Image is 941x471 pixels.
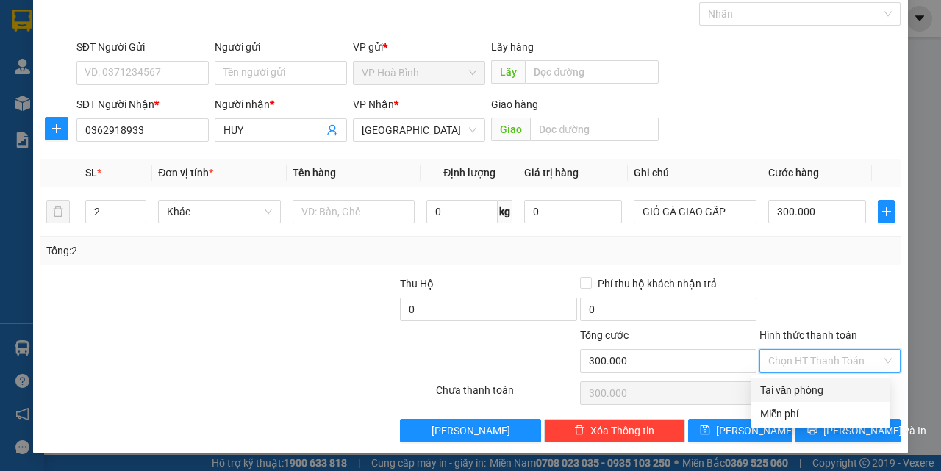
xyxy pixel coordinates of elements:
div: Người nhận [215,96,347,112]
span: Phí thu hộ khách nhận trả [592,276,723,292]
span: [PERSON_NAME] [716,423,795,439]
span: user-add [326,124,338,136]
div: Tại văn phòng [760,382,881,398]
span: Giao hàng [491,98,538,110]
span: Định lượng [443,167,495,179]
span: [PERSON_NAME] [432,423,510,439]
div: Người gửi [215,39,347,55]
span: Tổng cước [580,329,629,341]
div: VP gửi [353,39,485,55]
input: Dọc đường [525,60,658,84]
button: printer[PERSON_NAME] và In [795,419,901,442]
th: Ghi chú [628,159,762,187]
span: kg [498,200,512,223]
input: VD: Bàn, Ghế [293,200,415,223]
div: SĐT Người Gửi [76,39,209,55]
span: Xóa Thông tin [590,423,654,439]
b: Nhà Xe Hà My [85,10,196,28]
span: VP Nhận [353,98,394,110]
input: Ghi Chú [634,200,756,223]
span: Đơn vị tính [158,167,213,179]
button: plus [45,117,68,140]
span: Lấy hàng [491,41,534,53]
div: Tổng: 2 [46,242,365,259]
label: Hình thức thanh toán [759,329,857,341]
div: SĐT Người Nhận [76,96,209,112]
b: GỬI : VP Hoà Bình [7,92,171,116]
span: environment [85,35,96,47]
span: Giao [491,118,530,141]
button: plus [878,200,895,223]
li: 0946 508 595 [7,51,280,69]
span: phone [85,54,96,65]
span: [PERSON_NAME] và In [823,423,926,439]
span: printer [807,425,817,436]
span: Thu Hộ [400,278,434,290]
button: deleteXóa Thông tin [544,419,685,442]
span: Cước hàng [768,167,819,179]
button: delete [46,200,70,223]
div: Chưa thanh toán [434,382,579,408]
span: Sài Gòn [362,119,476,141]
span: SL [85,167,97,179]
li: 995 [PERSON_NAME] [7,32,280,51]
span: Tên hàng [293,167,336,179]
span: plus [46,123,68,134]
input: 0 [524,200,622,223]
div: Miễn phí [760,406,881,422]
span: plus [879,206,894,217]
span: delete [574,425,584,436]
span: VP Hoà Bình [362,62,476,84]
span: Lấy [491,60,525,84]
span: Giá trị hàng [524,167,579,179]
span: Khác [167,201,272,223]
input: Dọc đường [530,118,658,141]
button: save[PERSON_NAME] [688,419,793,442]
button: [PERSON_NAME] [400,419,541,442]
span: save [700,425,710,436]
